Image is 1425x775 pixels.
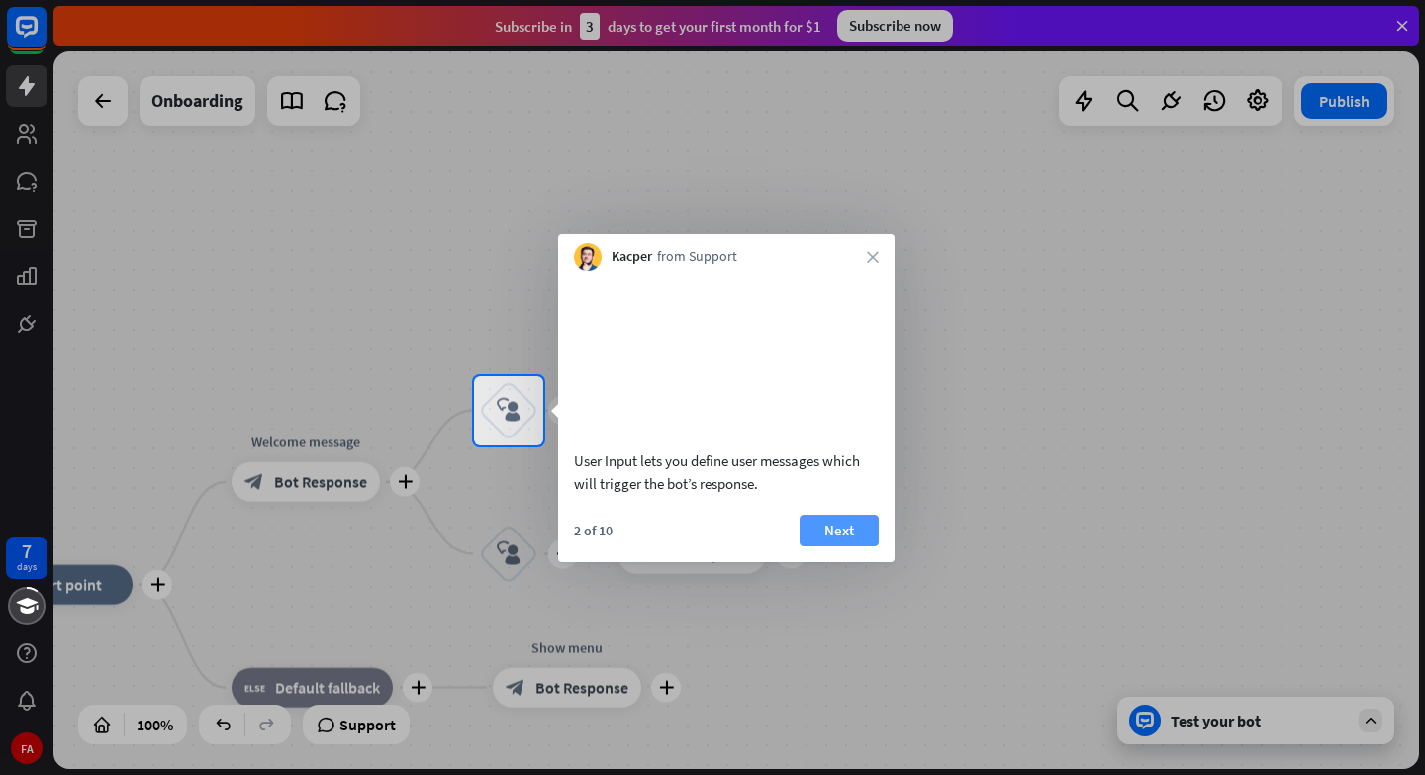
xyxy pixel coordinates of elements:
button: Next [800,515,879,546]
button: Open LiveChat chat widget [16,8,75,67]
i: block_user_input [497,399,521,423]
div: User Input lets you define user messages which will trigger the bot’s response. [574,449,879,495]
div: 2 of 10 [574,522,613,539]
span: Kacper [612,247,652,267]
i: close [867,251,879,263]
span: from Support [657,247,737,267]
